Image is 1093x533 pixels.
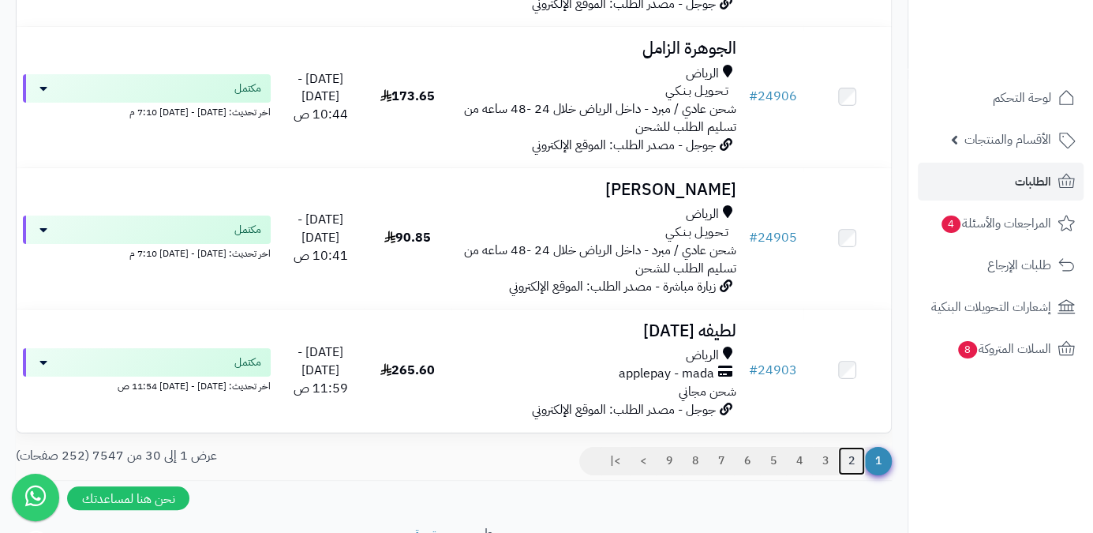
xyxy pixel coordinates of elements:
[509,277,716,296] span: زيارة مباشرة - مصدر الطلب: الموقع الإلكتروني
[734,447,761,475] a: 6
[918,79,1084,117] a: لوحة التحكم
[918,163,1084,201] a: الطلبات
[23,377,271,393] div: اخر تحديث: [DATE] - [DATE] 11:54 ص
[864,447,892,475] span: 1
[940,212,1051,235] span: المراجعات والأسئلة
[665,82,728,100] span: تـحـويـل بـنـكـي
[749,361,797,380] a: #24903
[234,81,261,96] span: مكتمل
[682,447,709,475] a: 8
[4,447,454,465] div: عرض 1 إلى 30 من 7547 (252 صفحات)
[294,69,348,125] span: [DATE] - [DATE] 10:44 ص
[380,361,435,380] span: 265.60
[630,447,657,475] a: >
[294,343,348,398] span: [DATE] - [DATE] 11:59 ص
[749,228,758,247] span: #
[532,136,716,155] span: جوجل - مصدر الطلب: الموقع الإلكتروني
[708,447,735,475] a: 7
[458,39,736,58] h3: الجوهرة الزامل
[786,447,813,475] a: 4
[234,355,261,370] span: مكتمل
[918,205,1084,242] a: المراجعات والأسئلة4
[760,447,787,475] a: 5
[619,365,714,383] span: applepay - mada
[600,447,631,475] a: >|
[458,181,736,199] h3: [PERSON_NAME]
[294,210,348,265] span: [DATE] - [DATE] 10:41 ص
[23,103,271,119] div: اخر تحديث: [DATE] - [DATE] 7:10 م
[749,228,797,247] a: #24905
[464,99,736,137] span: شحن عادي / مبرد - داخل الرياض خلال 24 -48 ساعه من تسليم الطلب للشحن
[987,254,1051,276] span: طلبات الإرجاع
[234,222,261,238] span: مكتمل
[464,241,736,278] span: شحن عادي / مبرد - داخل الرياض خلال 24 -48 ساعه من تسليم الطلب للشحن
[23,244,271,261] div: اخر تحديث: [DATE] - [DATE] 7:10 م
[838,447,865,475] a: 2
[686,65,719,83] span: الرياض
[918,288,1084,326] a: إشعارات التحويلات البنكية
[458,322,736,340] h3: لطيفه [DATE]
[931,296,1051,318] span: إشعارات التحويلات البنكية
[686,347,719,365] span: الرياض
[380,87,435,106] span: 173.65
[749,87,758,106] span: #
[532,400,716,419] span: جوجل - مصدر الطلب: الموقع الإلكتروني
[384,228,431,247] span: 90.85
[656,447,683,475] a: 9
[686,205,719,223] span: الرياض
[918,330,1084,368] a: السلات المتروكة8
[812,447,839,475] a: 3
[749,361,758,380] span: #
[1015,171,1051,193] span: الطلبات
[986,44,1078,77] img: logo-2.png
[956,338,1051,360] span: السلات المتروكة
[918,246,1084,284] a: طلبات الإرجاع
[679,382,736,401] span: شحن مجاني
[964,129,1051,151] span: الأقسام والمنتجات
[665,223,728,242] span: تـحـويـل بـنـكـي
[941,216,960,233] span: 4
[958,341,977,358] span: 8
[749,87,797,106] a: #24906
[993,87,1051,109] span: لوحة التحكم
